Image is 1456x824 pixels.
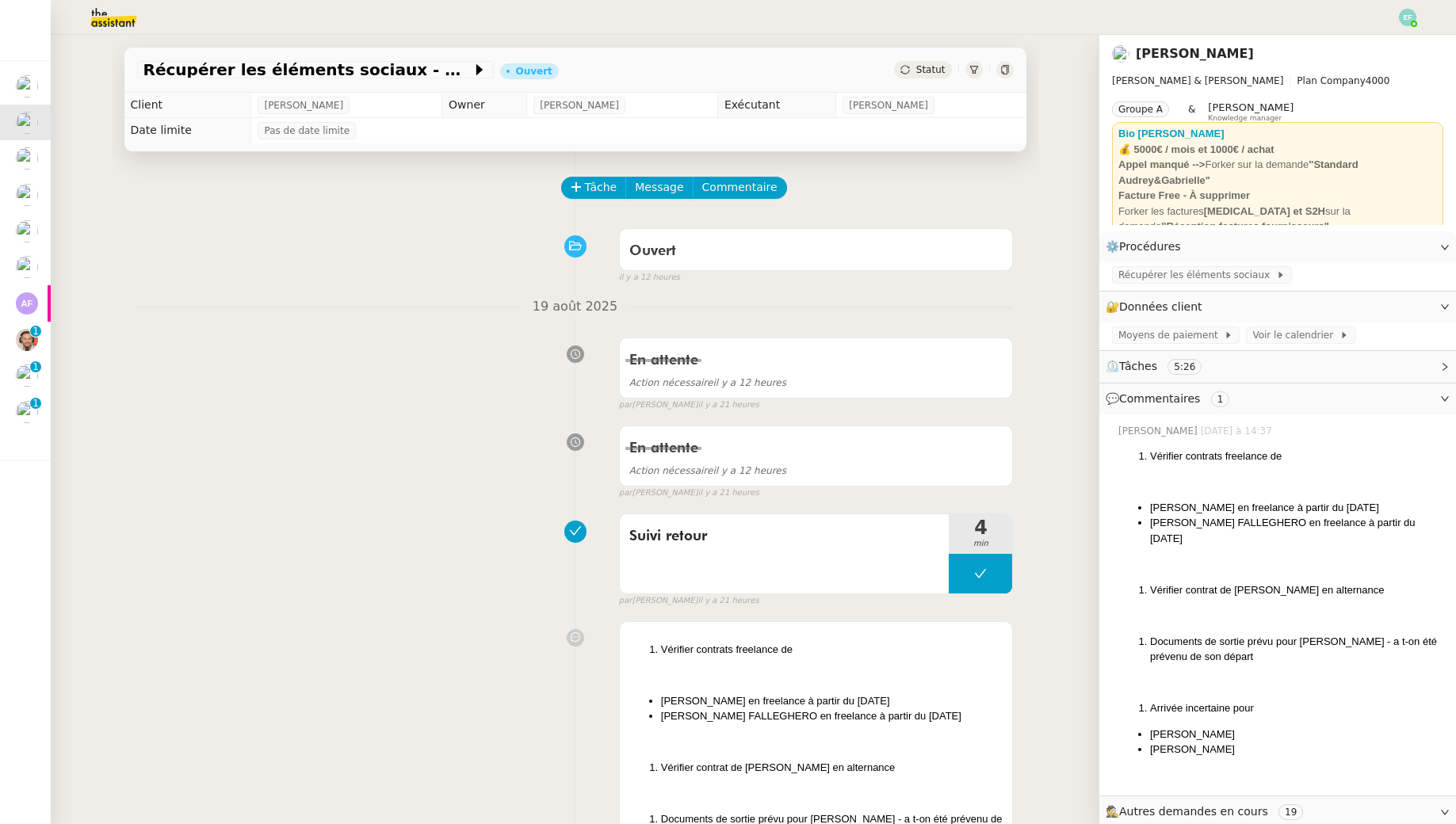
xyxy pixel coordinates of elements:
[661,760,1003,776] li: Vérifier contrat de [PERSON_NAME] en alternance
[1167,359,1202,375] nz-tag: 5:26
[1099,231,1456,262] div: ⚙️Procédures
[124,93,251,118] td: Client
[16,112,38,134] img: users%2FfjlNmCTkLiVoA3HQjY3GA5JXGxb2%2Favatar%2Fstarofservice_97480retdsc0392.png
[619,271,680,284] span: il y a 12 heures
[1118,267,1276,283] span: Récupérer les éléments sociaux
[635,178,683,196] span: Message
[1161,220,1329,232] strong: "Réception factures fournisseurs"
[1119,805,1268,818] span: Autres demandes en cours
[16,184,38,206] img: users%2FlEKjZHdPaYMNgwXp1mLJZ8r8UFs1%2Favatar%2F1e03ee85-bb59-4f48-8ffa-f076c2e8c285
[1278,804,1303,820] nz-tag: 19
[629,465,786,476] span: il y a 12 heures
[717,93,835,118] td: Exécutant
[1118,327,1224,343] span: Moyens de paiement
[629,441,698,456] span: En attente
[629,353,698,368] span: En attente
[143,62,472,78] span: Récupérer les éléments sociaux - août 2025
[30,398,41,409] nz-badge-sup: 1
[264,123,350,139] span: Pas de date limite
[849,97,928,113] span: [PERSON_NAME]
[1208,101,1294,113] span: [PERSON_NAME]
[697,594,759,608] span: il y a 21 heures
[1106,238,1188,256] span: ⚙️
[1252,327,1339,343] span: Voir le calendrier
[1118,424,1201,438] span: [PERSON_NAME]
[1118,128,1225,139] a: Bio [PERSON_NAME]
[1150,727,1443,742] li: [PERSON_NAME]
[585,178,617,196] span: Tâche
[619,399,759,412] small: [PERSON_NAME]
[1118,143,1274,155] strong: 💰 5000€ / mois et 1000€ / achat
[32,398,39,412] p: 1
[16,75,38,97] img: users%2FSg6jQljroSUGpSfKFUOPmUmNaZ23%2Favatar%2FUntitled.png
[629,465,713,476] span: Action nécessaire
[1106,392,1236,405] span: 💬
[1150,742,1443,757] li: [PERSON_NAME]
[1188,101,1195,122] span: &
[1150,700,1443,716] li: Arrivée incertaine pour
[16,401,38,423] img: users%2FSg6jQljroSUGpSfKFUOPmUmNaZ23%2Favatar%2FUntitled.png
[619,594,759,608] small: [PERSON_NAME]
[16,220,38,242] img: users%2FfjlNmCTkLiVoA3HQjY3GA5JXGxb2%2Favatar%2Fstarofservice_97480retdsc0392.png
[540,97,619,113] span: [PERSON_NAME]
[629,377,713,388] span: Action nécessaire
[1118,158,1205,170] strong: Appel manqué -->
[916,64,946,75] span: Statut
[1150,582,1443,598] li: Vérifier contrat de [PERSON_NAME] en alternance
[629,244,676,258] span: Ouvert
[16,147,38,170] img: users%2FME7CwGhkVpexbSaUxoFyX6OhGQk2%2Favatar%2Fe146a5d2-1708-490f-af4b-78e736222863
[1211,391,1230,407] nz-tag: 1
[697,486,759,500] span: il y a 21 heures
[1118,158,1359,186] strong: "Standard Audrey&Gabrielle"
[949,537,1012,551] span: min
[1119,300,1202,313] span: Données client
[619,486,632,500] span: par
[124,118,251,143] td: Date limite
[619,399,632,412] span: par
[1099,383,1456,414] div: 💬Commentaires 1
[1099,351,1456,382] div: ⏲️Tâches 5:26
[1118,204,1437,235] div: Forker les factures sur la demande
[1112,75,1283,86] span: [PERSON_NAME] & [PERSON_NAME]
[661,693,1003,709] li: [PERSON_NAME] en freelance à partir du [DATE]
[661,642,1003,658] li: Vérifier contrats freelance de
[693,177,787,199] button: Commentaire
[1297,75,1365,86] span: Plan Company
[16,329,38,351] img: 70aa4f02-4601-41a7-97d6-196d60f82c2f
[264,97,343,113] span: [PERSON_NAME]
[1204,205,1325,217] strong: [MEDICAL_DATA] et S2H
[16,364,38,387] img: users%2FSg6jQljroSUGpSfKFUOPmUmNaZ23%2Favatar%2FUntitled.png
[442,93,527,118] td: Owner
[520,296,630,318] span: 19 août 2025
[661,708,1003,724] li: [PERSON_NAME] FALLEGHERO en freelance à partir du [DATE]
[1201,424,1275,438] span: [DATE] à 14:37
[1208,114,1282,123] span: Knowledge manager
[1136,46,1254,61] a: [PERSON_NAME]
[1112,101,1169,117] nz-tag: Groupe A
[629,377,786,388] span: il y a 12 heures
[1119,392,1200,405] span: Commentaires
[619,486,759,500] small: [PERSON_NAME]
[1150,634,1443,665] li: Documents de sortie prévu pour [PERSON_NAME] - a t-on été prévenu de son départ
[16,292,38,315] img: svg
[697,399,759,412] span: il y a 21 heures
[1106,805,1309,818] span: 🕵️
[30,361,41,372] nz-badge-sup: 1
[1150,500,1443,516] li: [PERSON_NAME] en freelance à partir du [DATE]
[32,361,39,376] p: 1
[1150,515,1443,546] li: [PERSON_NAME] FALLEGHERO en freelance à partir du [DATE]
[1399,9,1416,26] img: svg
[1118,189,1250,201] strong: Facture Free - À supprimer
[1150,448,1443,464] li: Vérifier contrats freelance de
[1366,75,1390,86] span: 4000
[1099,292,1456,322] div: 🔐Données client
[30,326,41,337] nz-badge-sup: 1
[16,256,38,278] img: users%2FSg6jQljroSUGpSfKFUOPmUmNaZ23%2Favatar%2FUntitled.png
[949,518,1012,537] span: 4
[625,177,693,199] button: Message
[1118,157,1437,188] div: Forker sur la demande
[619,594,632,608] span: par
[629,525,940,548] span: Suivi retour
[561,177,627,199] button: Tâche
